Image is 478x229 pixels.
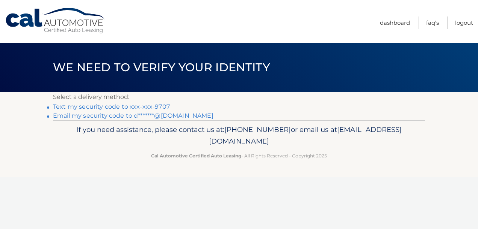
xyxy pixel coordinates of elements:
a: Cal Automotive [5,7,106,34]
p: - All Rights Reserved - Copyright 2025 [58,152,420,160]
a: Dashboard [380,16,410,29]
p: Select a delivery method: [53,92,425,102]
span: [PHONE_NUMBER] [224,125,291,134]
a: Logout [455,16,473,29]
p: If you need assistance, please contact us at: or email us at [58,124,420,148]
a: FAQ's [426,16,439,29]
span: We need to verify your identity [53,60,270,74]
a: Email my security code to d*******@[DOMAIN_NAME] [53,112,213,119]
a: Text my security code to xxx-xxx-9707 [53,103,170,110]
strong: Cal Automotive Certified Auto Leasing [151,153,241,159]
